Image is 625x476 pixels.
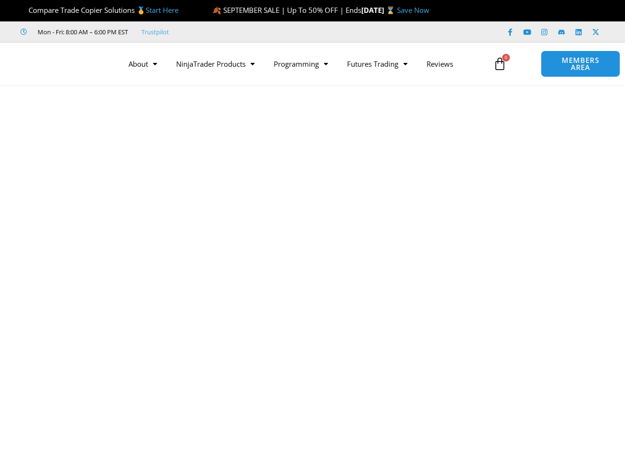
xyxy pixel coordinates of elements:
a: Trustpilot [141,26,169,38]
a: Save Now [397,5,429,15]
span: Mon - Fri: 8:00 AM – 6:00 PM EST [35,26,128,38]
img: 🏆 [21,7,28,14]
a: Reviews [417,53,463,75]
a: About [119,53,167,75]
span: Compare Trade Copier Solutions 🥇 [20,5,179,15]
span: 0 [502,54,510,61]
span: 🍂 SEPTEMBER SALE | Up To 50% OFF | Ends [212,5,361,15]
a: NinjaTrader Products [167,53,264,75]
img: LogoAI | Affordable Indicators – NinjaTrader [11,47,113,81]
a: 0 [479,50,521,78]
a: MEMBERS AREA [541,51,620,77]
strong: [DATE] ⌛ [361,5,397,15]
a: Futures Trading [337,53,417,75]
a: Programming [264,53,337,75]
a: Start Here [146,5,179,15]
span: MEMBERS AREA [551,57,610,71]
nav: Menu [119,53,488,75]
